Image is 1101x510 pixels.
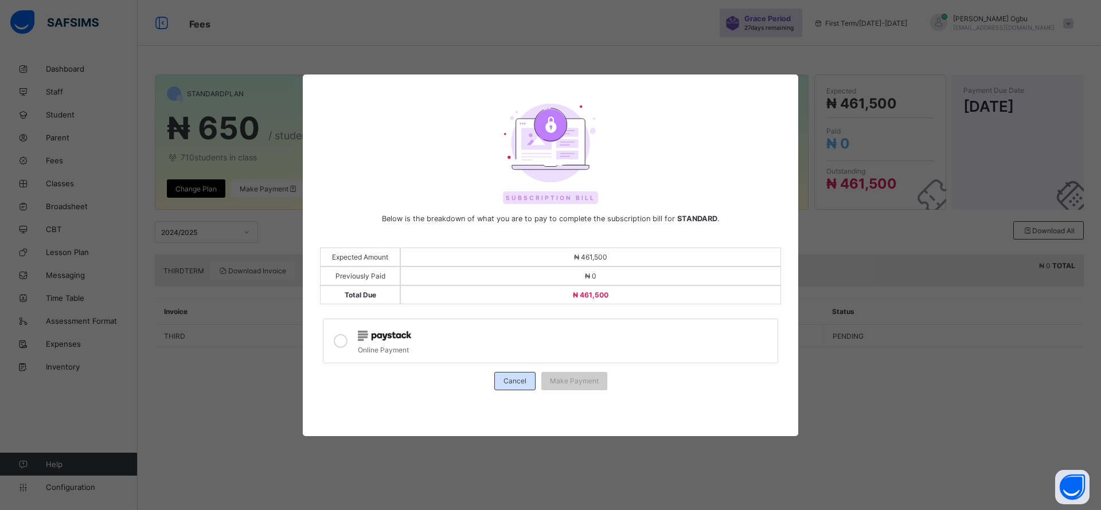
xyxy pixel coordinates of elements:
[574,253,607,261] span: ₦ 461,500
[504,103,597,183] img: upgrade-plan.3b4dcafaee59b7a9d32205306f0ac200.svg
[320,248,400,266] div: Expected Amount
[358,331,411,341] img: paystack.0b99254114f7d5403c0525f3550acd03.svg
[320,213,781,225] span: Below is the breakdown of what you are to pay to complete the subscription bill for .
[503,376,526,385] span: Cancel
[345,291,376,299] span: Total Due
[320,266,400,285] div: Previously Paid
[573,291,608,299] span: ₦ 461,500
[1055,470,1090,504] button: Open asap
[585,272,596,280] span: ₦ 0
[358,343,772,354] div: Online Payment
[550,376,599,385] span: Make Payment
[677,214,717,223] b: STANDARD
[503,191,598,204] span: Subscription Bill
